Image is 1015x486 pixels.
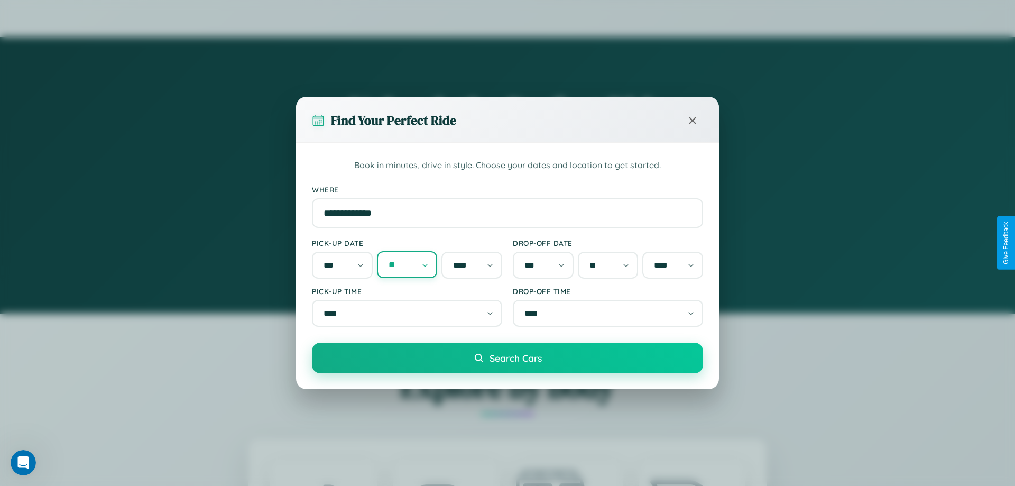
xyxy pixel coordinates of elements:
[312,239,502,247] label: Pick-up Date
[312,287,502,296] label: Pick-up Time
[331,112,456,129] h3: Find Your Perfect Ride
[513,287,703,296] label: Drop-off Time
[312,185,703,194] label: Where
[490,352,542,364] span: Search Cars
[312,343,703,373] button: Search Cars
[312,159,703,172] p: Book in minutes, drive in style. Choose your dates and location to get started.
[513,239,703,247] label: Drop-off Date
